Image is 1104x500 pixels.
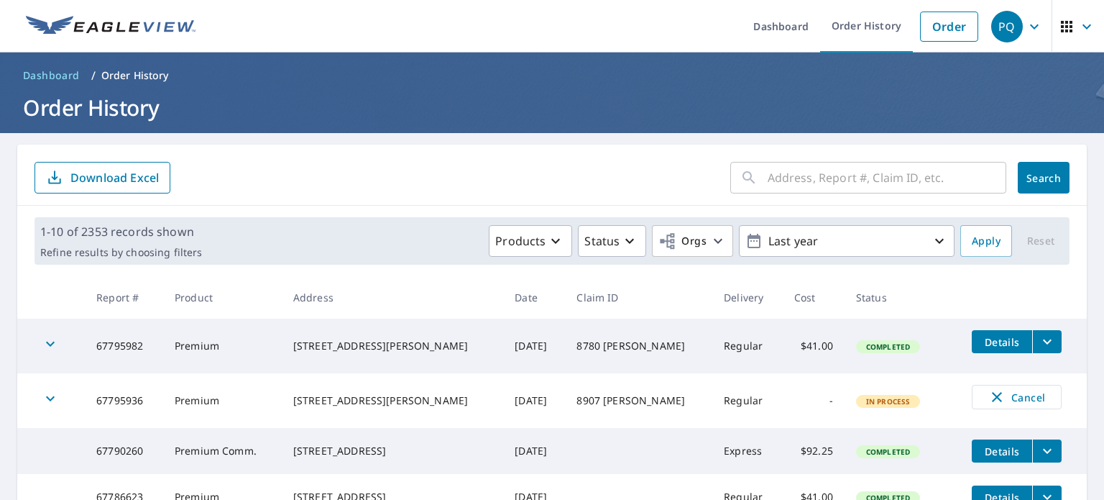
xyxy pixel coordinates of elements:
th: Status [845,276,960,319]
button: Status [578,225,646,257]
p: Last year [763,229,931,254]
span: In Process [857,396,919,406]
td: 8780 [PERSON_NAME] [565,319,712,373]
td: [DATE] [503,319,565,373]
img: EV Logo [26,16,195,37]
button: filesDropdownBtn-67795982 [1032,330,1062,353]
h1: Order History [17,93,1087,122]
span: Completed [857,447,919,457]
span: Search [1029,171,1058,185]
button: filesDropdownBtn-67790260 [1032,440,1062,463]
td: 8907 [PERSON_NAME] [565,373,712,428]
td: Regular [712,373,783,428]
span: Details [980,335,1023,349]
td: $41.00 [783,319,845,373]
td: Premium [163,373,282,428]
div: PQ [991,11,1023,42]
td: Premium Comm. [163,428,282,474]
p: Products [495,232,546,250]
td: - [783,373,845,428]
span: Cancel [987,388,1046,406]
span: Apply [972,232,1000,250]
td: Regular [712,319,783,373]
button: Last year [739,225,954,257]
span: Orgs [658,232,707,250]
td: 67795936 [85,373,163,428]
span: Dashboard [23,68,80,83]
button: detailsBtn-67790260 [972,440,1032,463]
td: 67795982 [85,319,163,373]
div: [STREET_ADDRESS][PERSON_NAME] [293,394,492,408]
th: Product [163,276,282,319]
p: 1-10 of 2353 records shown [40,223,202,240]
th: Delivery [712,276,783,319]
div: [STREET_ADDRESS][PERSON_NAME] [293,339,492,353]
p: Refine results by choosing filters [40,246,202,259]
td: [DATE] [503,373,565,428]
td: Premium [163,319,282,373]
input: Address, Report #, Claim ID, etc. [768,158,1006,198]
td: 67790260 [85,428,163,474]
div: [STREET_ADDRESS] [293,444,492,458]
button: Products [489,225,572,257]
p: Download Excel [70,170,159,186]
a: Order [920,12,978,42]
nav: breadcrumb [17,64,1087,87]
th: Date [503,276,565,319]
p: Order History [101,68,169,83]
th: Cost [783,276,845,319]
td: Express [712,428,783,474]
button: Download Excel [34,162,170,194]
th: Report # [85,276,163,319]
p: Status [584,232,620,250]
span: Details [980,445,1023,458]
th: Address [282,276,503,319]
td: [DATE] [503,428,565,474]
td: $92.25 [783,428,845,474]
button: detailsBtn-67795982 [972,330,1032,353]
th: Claim ID [565,276,712,319]
button: Apply [960,225,1012,257]
button: Orgs [652,225,733,257]
span: Completed [857,342,919,352]
a: Dashboard [17,64,86,87]
button: Cancel [972,385,1062,409]
button: Search [1018,162,1069,194]
li: / [91,67,96,84]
